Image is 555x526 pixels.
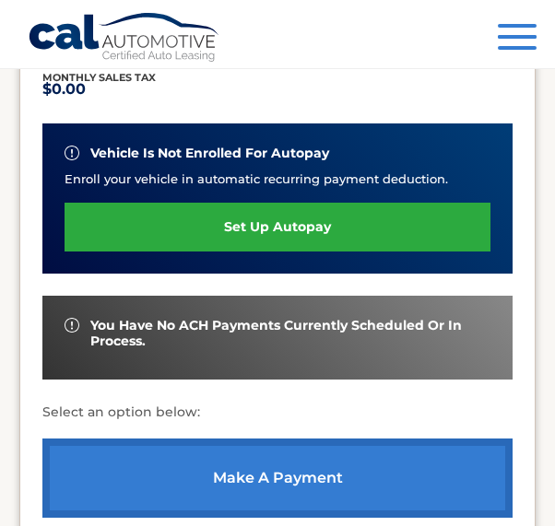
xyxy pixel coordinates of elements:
[42,402,513,424] p: Select an option below:
[90,146,329,161] span: vehicle is not enrolled for autopay
[65,146,79,160] img: alert-white.svg
[65,169,490,188] p: Enroll your vehicle in automatic recurring payment deduction.
[65,203,490,251] a: set up autopay
[498,24,537,54] button: Menu
[28,12,221,65] a: Cal Automotive
[65,318,79,333] img: alert-white.svg
[90,318,490,349] span: You have no ACH payments currently scheduled or in process.
[42,85,156,94] p: $0.00
[42,438,513,518] a: make a payment
[42,71,156,84] span: Monthly sales Tax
